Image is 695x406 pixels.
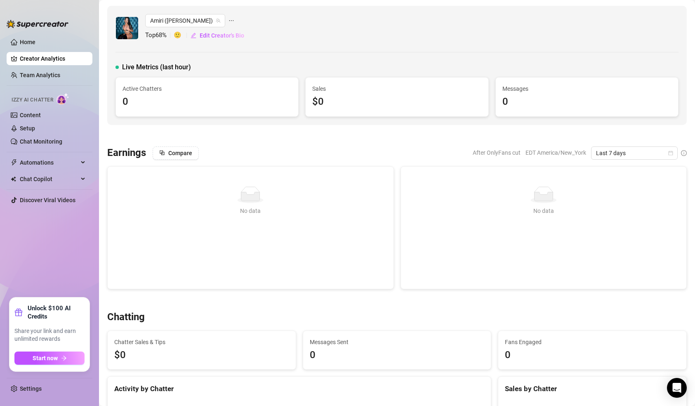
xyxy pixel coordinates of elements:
[20,52,86,65] a: Creator Analytics
[667,378,687,398] div: Open Intercom Messenger
[216,18,221,23] span: team
[20,39,35,45] a: Home
[312,94,481,110] div: $0
[118,206,384,215] div: No data
[681,150,687,156] span: info-circle
[14,327,85,343] span: Share your link and earn unlimited rewards
[114,338,289,347] span: Chatter Sales & Tips
[114,383,484,394] div: Activity by Chatter
[11,176,16,182] img: Chat Copilot
[107,146,146,160] h3: Earnings
[502,94,671,110] div: 0
[168,150,192,156] span: Compare
[20,197,75,203] a: Discover Viral Videos
[14,352,85,365] button: Start nowarrow-right
[20,112,41,118] a: Content
[123,84,292,93] span: Active Chatters
[20,138,62,145] a: Chat Monitoring
[174,31,190,40] span: 🙂
[312,84,481,93] span: Sales
[20,125,35,132] a: Setup
[505,338,680,347] span: Fans Engaged
[7,20,68,28] img: logo-BBDzfeDw.svg
[107,311,145,324] h3: Chatting
[57,93,69,105] img: AI Chatter
[20,385,42,392] a: Settings
[191,33,196,38] span: edit
[411,206,677,215] div: No data
[20,172,78,186] span: Chat Copilot
[20,72,60,78] a: Team Analytics
[229,14,234,27] span: ellipsis
[525,146,586,159] span: EDT America/New_York
[61,355,67,361] span: arrow-right
[668,151,673,156] span: calendar
[122,62,191,72] span: Live Metrics (last hour)
[159,150,165,156] span: block
[33,355,58,361] span: Start now
[310,338,485,347] span: Messages Sent
[145,31,174,40] span: Top 68 %
[150,14,220,27] span: Amiri (amiri-armani)
[473,146,521,159] span: After OnlyFans cut
[114,347,289,363] span: $0
[596,147,673,159] span: Last 7 days
[28,304,85,321] strong: Unlock $100 AI Credits
[505,347,680,363] div: 0
[505,383,680,394] div: Sales by Chatter
[20,156,78,169] span: Automations
[11,159,17,166] span: thunderbolt
[123,94,292,110] div: 0
[190,29,245,42] button: Edit Creator's Bio
[14,308,23,316] span: gift
[502,84,671,93] span: Messages
[12,96,53,104] span: Izzy AI Chatter
[116,17,138,39] img: Amiri
[153,146,199,160] button: Compare
[310,347,485,363] div: 0
[200,32,244,39] span: Edit Creator's Bio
